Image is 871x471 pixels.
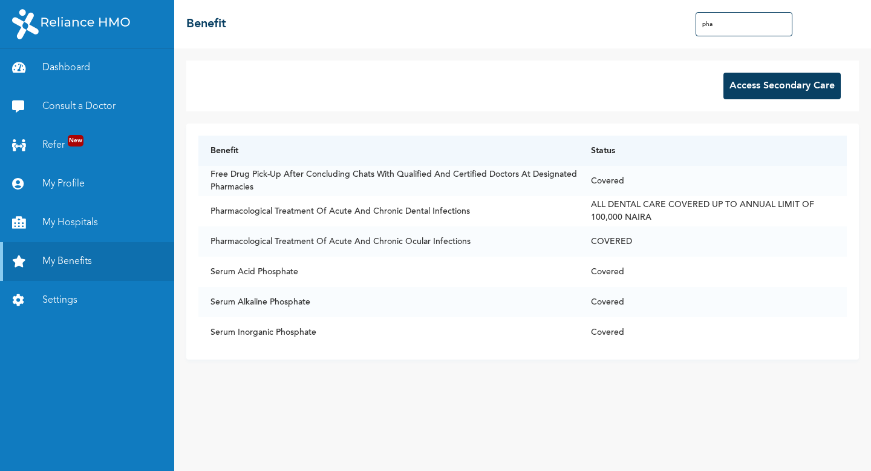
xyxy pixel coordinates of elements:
button: Access Secondary Care [723,73,841,99]
td: Covered [579,257,847,287]
td: Pharmacological Treatment Of Acute And Chronic Ocular Infections [198,226,579,257]
td: Serum Alkaline Phosphate [198,287,579,317]
td: Covered [579,317,847,347]
td: Free Drug Pick-Up After Concluding Chats With Qualified And Certified Doctors At Designated Pharm... [198,166,579,196]
td: ALL DENTAL CARE COVERED UP TO ANNUAL LIMIT OF 100,000 NAIRA [579,196,847,226]
td: Serum Inorganic Phosphate [198,317,579,347]
span: New [68,135,83,147]
td: Pharmacological Treatment Of Acute And Chronic Dental Infections [198,196,579,226]
img: RelianceHMO's Logo [12,9,130,39]
td: Serum Acid Phosphate [198,257,579,287]
h2: Benefit [186,15,226,33]
th: Benefit [198,136,579,166]
td: COVERED [579,226,847,257]
td: Covered [579,166,847,196]
th: Status [579,136,847,166]
input: Search Benefits... [696,12,792,36]
td: Covered [579,287,847,317]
